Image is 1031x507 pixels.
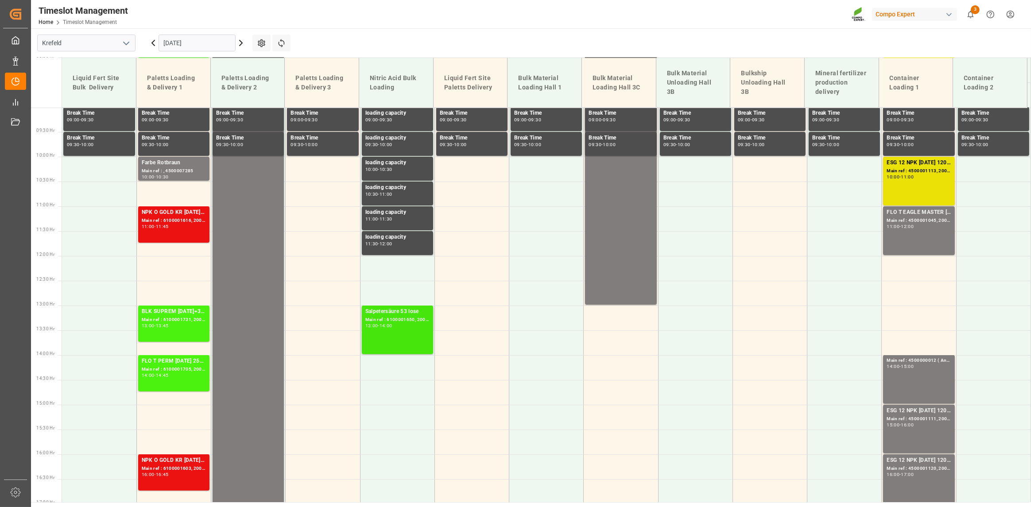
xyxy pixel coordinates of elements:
div: 09:30 [738,143,751,147]
div: 10:00 [156,143,169,147]
div: - [303,118,305,122]
div: 10:00 [826,143,839,147]
div: 10:30 [156,175,169,179]
div: Paletts Loading & Delivery 1 [143,70,203,96]
div: 09:00 [961,118,974,122]
div: Break Time [440,109,504,118]
div: 09:30 [589,143,601,147]
div: - [155,224,156,228]
span: 16:00 Hr [36,450,54,455]
div: 09:00 [887,118,899,122]
div: 09:00 [216,118,229,122]
div: 09:30 [752,118,765,122]
div: Break Time [216,109,280,118]
div: Break Time [142,109,206,118]
span: 13:30 Hr [36,326,54,331]
div: - [155,143,156,147]
div: Break Time [887,109,951,118]
div: - [378,167,379,171]
div: Main ref : 4500001045, 2000001080 [887,217,951,224]
div: 10:00 [678,143,690,147]
div: - [899,423,901,427]
div: FLO T EAGLE MASTER [DATE] 25kg (x42) WW [887,208,951,217]
div: - [974,118,975,122]
div: loading capacity [365,208,430,217]
div: - [899,143,901,147]
div: - [527,118,528,122]
div: - [825,143,826,147]
div: Break Time [812,109,876,118]
div: 11:30 [380,217,392,221]
div: - [676,118,677,122]
div: - [80,118,81,122]
div: Main ref : , 4500007285 [142,167,206,175]
div: Container Loading 1 [886,70,946,96]
div: 15:00 [901,364,914,368]
div: Bulk Material Unloading Hall 3B [663,65,723,100]
div: 09:30 [305,118,318,122]
div: - [899,364,901,368]
span: 10:00 Hr [36,153,54,158]
div: 10:00 [305,143,318,147]
div: - [378,192,379,196]
div: Bulk Material Loading Hall 1 [515,70,574,96]
div: 11:30 [365,242,378,246]
div: BLK SUPREM [DATE]+3+TE BB 0,6 T [142,307,206,316]
div: Break Time [142,134,206,143]
span: 12:00 Hr [36,252,54,257]
div: 09:00 [812,118,825,122]
div: NPK O GOLD KR [DATE] 25kg (x60) IT [142,456,206,465]
div: Bulk Material Loading Hall 3C [589,70,649,96]
button: show 3 new notifications [961,4,981,24]
div: 10:00 [142,175,155,179]
div: 10:00 [380,143,392,147]
div: loading capacity [365,159,430,167]
div: 09:30 [961,143,974,147]
div: Main ref : 6100001705, 2000001359 [142,366,206,373]
div: 10:00 [976,143,988,147]
div: - [155,175,156,179]
div: 09:30 [976,118,988,122]
div: Break Time [514,134,578,143]
div: - [229,143,230,147]
div: Break Time [291,134,355,143]
div: 09:00 [589,118,601,122]
div: Break Time [738,109,802,118]
div: Break Time [812,134,876,143]
div: 10:00 [603,143,616,147]
div: Container Loading 2 [960,70,1020,96]
div: 14:00 [380,324,392,328]
div: 09:00 [67,118,80,122]
div: Break Time [514,109,578,118]
div: 16:45 [156,472,169,476]
div: - [453,118,454,122]
div: Mineral fertilizer production delivery [812,65,872,100]
div: Break Time [961,109,1026,118]
div: - [751,118,752,122]
div: 10:00 [752,143,765,147]
div: 09:00 [663,118,676,122]
div: 11:00 [365,217,378,221]
div: - [527,143,528,147]
div: Main ref : 4500001113, 2000001086 [887,167,951,175]
div: 14:45 [156,373,169,377]
div: - [378,324,379,328]
div: Bulkship Unloading Hall 3B [737,65,797,100]
div: 09:00 [738,118,751,122]
div: - [229,118,230,122]
div: 16:00 [142,472,155,476]
div: - [155,324,156,328]
div: 10:30 [365,192,378,196]
div: - [751,143,752,147]
div: Break Time [67,109,132,118]
div: loading capacity [365,109,430,118]
div: Main ref : 6100001731, 2000001224 [142,316,206,324]
div: Main ref : 6100001603, 2000001380 [142,465,206,472]
div: 09:30 [603,118,616,122]
div: 09:00 [440,118,453,122]
div: 09:00 [142,118,155,122]
div: 09:30 [826,118,839,122]
div: Break Time [887,134,951,143]
div: 11:45 [156,224,169,228]
div: - [378,217,379,221]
